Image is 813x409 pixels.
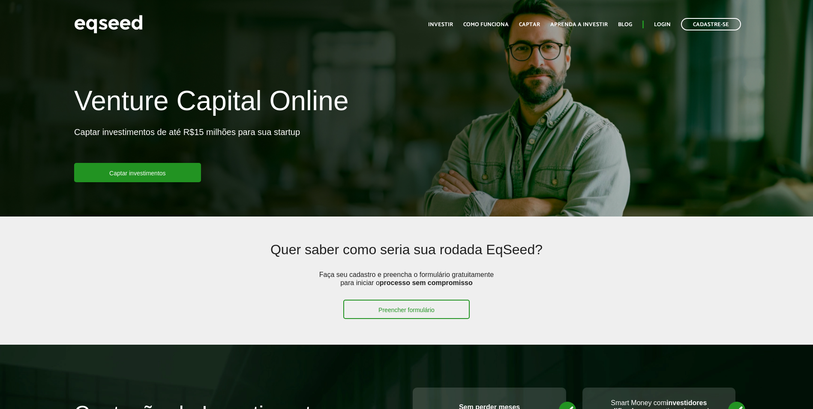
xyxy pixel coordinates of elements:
a: Blog [618,22,632,27]
img: EqSeed [74,13,143,36]
h2: Quer saber como seria sua rodada EqSeed? [142,242,671,270]
a: Como funciona [463,22,509,27]
a: Investir [428,22,453,27]
a: Preencher formulário [343,300,470,319]
a: Aprenda a investir [550,22,608,27]
a: Login [654,22,671,27]
a: Cadastre-se [681,18,741,30]
h1: Venture Capital Online [74,86,348,120]
p: Faça seu cadastro e preencha o formulário gratuitamente para iniciar o [316,271,496,300]
strong: processo sem compromisso [380,279,473,286]
p: Captar investimentos de até R$15 milhões para sua startup [74,127,300,163]
a: Captar [519,22,540,27]
a: Captar investimentos [74,163,201,182]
